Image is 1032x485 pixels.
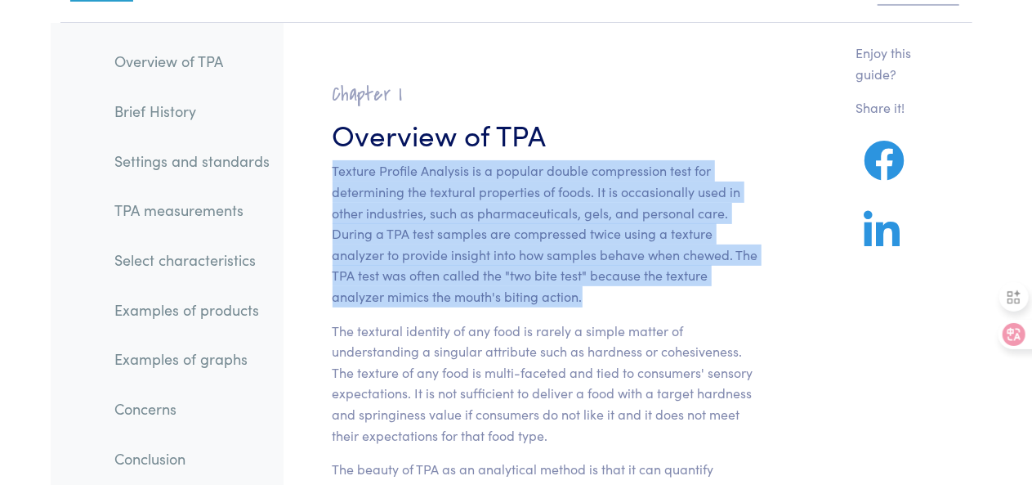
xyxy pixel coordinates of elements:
[101,92,283,130] a: Brief History
[333,160,758,307] p: Texture Profile Analysis is a popular double compression test for determining the textural proper...
[101,291,283,329] a: Examples of products
[856,97,933,119] p: Share it!
[101,390,283,428] a: Concerns
[101,191,283,229] a: TPA measurements
[333,82,758,107] h2: Chapter I
[101,43,283,80] a: Overview of TPA
[101,241,283,279] a: Select characteristics
[856,230,909,250] a: Share on LinkedIn
[101,340,283,378] a: Examples of graphs
[333,114,758,154] h3: Overview of TPA
[101,142,283,180] a: Settings and standards
[101,440,283,478] a: Conclusion
[856,43,933,84] p: Enjoy this guide?
[333,321,758,447] p: The textural identity of any food is rarely a simple matter of understanding a singular attribute...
